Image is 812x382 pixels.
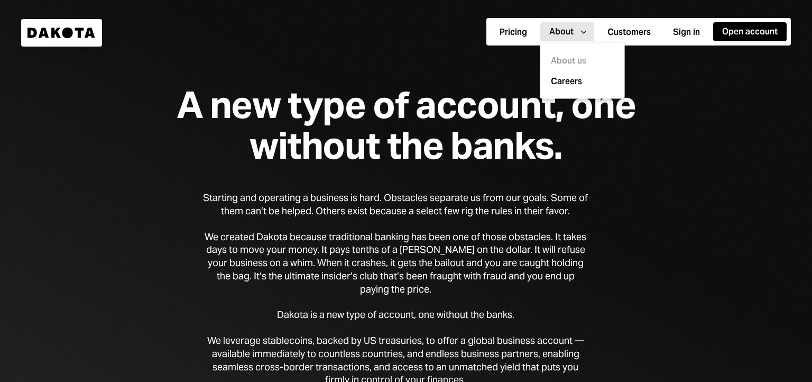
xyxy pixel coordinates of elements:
a: About us [547,50,619,71]
button: Sign in [664,23,709,42]
div: A new type of account, one without the banks. [135,85,677,166]
button: About [540,22,594,41]
div: About us [547,51,619,71]
div: Dakota is a new type of account, one without the banks. [277,308,514,322]
a: Careers [551,76,623,88]
a: Customers [598,22,660,42]
button: Open account [713,22,787,41]
div: We created Dakota because traditional banking has been one of those obstacles. It takes days to m... [203,231,588,296]
button: Pricing [491,23,536,42]
div: Starting and operating a business is hard. Obstacles separate us from our goals. Some of them can... [203,192,588,218]
button: Customers [598,23,660,42]
div: About [549,26,574,38]
a: Sign in [664,22,709,42]
a: Pricing [491,22,536,42]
